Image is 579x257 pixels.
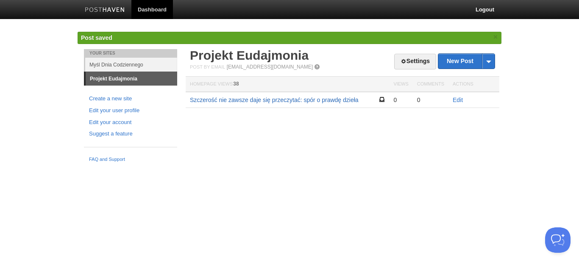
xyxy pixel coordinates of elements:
li: Your Sites [84,49,177,58]
a: Edit your account [89,118,172,127]
a: Suggest a feature [89,130,172,138]
span: Post by Email [190,64,225,69]
span: Post saved [81,34,112,41]
a: Settings [394,54,436,69]
a: New Post [438,54,495,69]
div: 0 [417,96,444,104]
th: Comments [413,77,448,92]
th: Actions [448,77,499,92]
a: Myśl Dnia Codziennego [85,58,177,72]
th: Views [389,77,412,92]
span: 38 [233,81,239,87]
a: Edit [453,97,463,103]
a: × [492,32,499,42]
a: Projekt Eudajmonia [86,72,177,86]
a: Edit your user profile [89,106,172,115]
iframe: Help Scout Beacon - Open [545,227,571,253]
a: Szczerość nie zawsze daje się przeczytać: spór o prawdę dzieła [190,97,359,103]
a: Create a new site [89,94,172,103]
div: 0 [393,96,408,104]
th: Homepage Views [186,77,389,92]
a: [EMAIL_ADDRESS][DOMAIN_NAME] [227,64,313,70]
a: Projekt Eudajmonia [190,48,309,62]
img: Posthaven-bar [85,7,125,14]
a: FAQ and Support [89,156,172,163]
